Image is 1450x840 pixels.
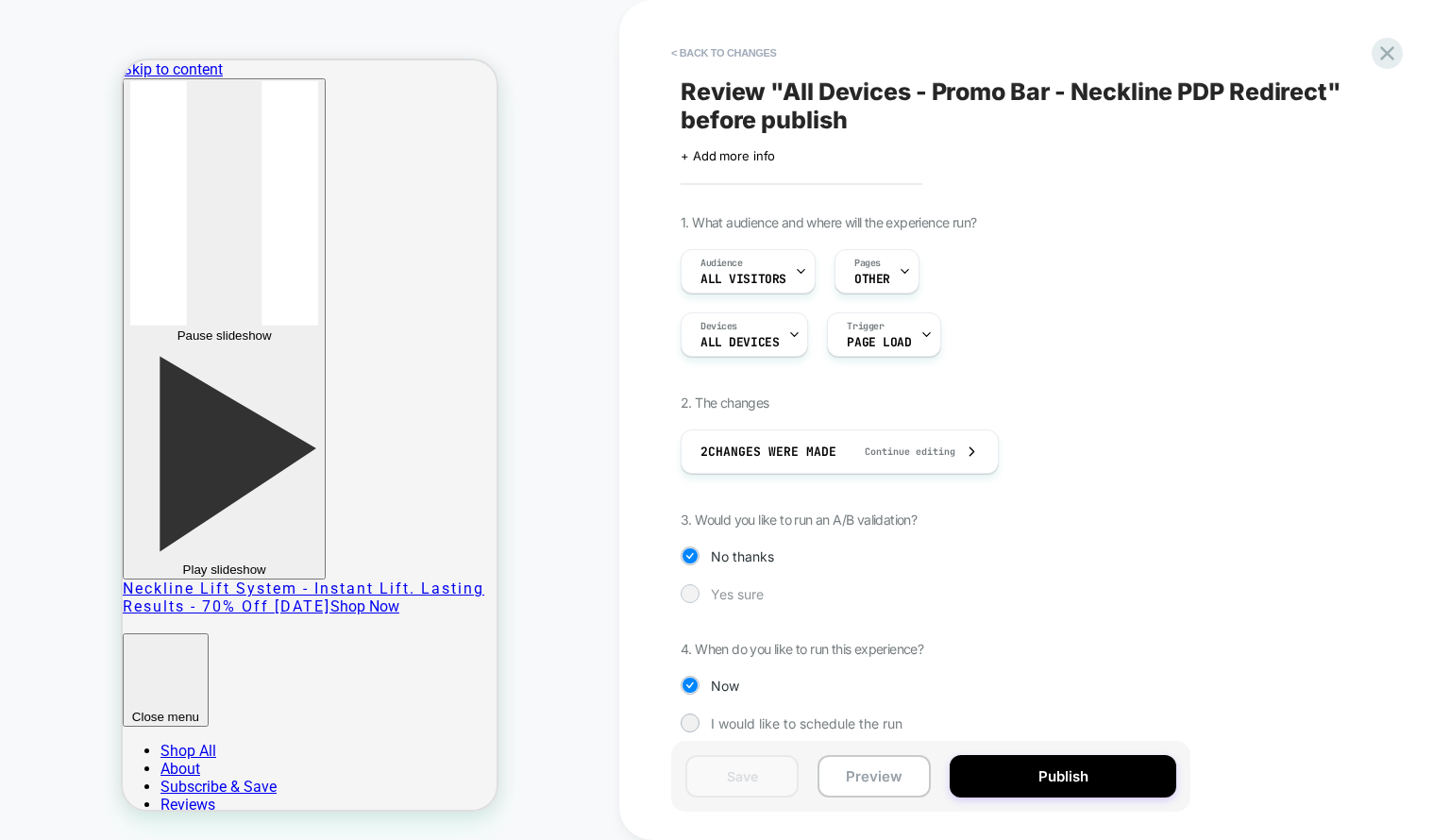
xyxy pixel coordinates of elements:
[700,320,737,333] span: Devices
[681,641,923,657] span: 4. When do you like to run this experience?
[700,257,743,270] span: Audience
[700,444,836,460] span: 2 Changes were made
[662,38,786,68] button: < Back to changes
[846,445,955,458] span: Continue editing
[711,678,739,694] span: Now
[681,512,917,528] span: 3. Would you like to run an A/B validation?
[854,273,890,286] span: OTHER
[681,395,769,411] span: 2. The changes
[711,586,764,602] span: Yes sure
[60,502,143,516] span: Play slideshow
[700,273,786,286] span: All Visitors
[38,699,77,717] a: About
[700,336,779,349] span: ALL DEVICES
[681,148,775,163] span: + Add more info
[208,537,277,555] span: Shop Now
[55,268,149,282] span: Pause slideshow
[38,681,93,699] a: Shop All
[685,755,799,798] button: Save
[854,257,881,270] span: Pages
[9,649,76,664] span: Close menu
[38,717,154,735] a: Subscribe & Save
[681,214,976,230] span: 1. What audience and where will the experience run?
[38,735,93,753] a: Reviews
[681,77,1370,134] span: Review " All Devices - Promo Bar - Neckline PDP Redirect " before publish
[847,320,884,333] span: Trigger
[847,336,911,349] span: Page Load
[711,715,902,731] span: I would like to schedule the run
[950,755,1176,798] button: Publish
[818,755,931,798] button: Preview
[711,548,774,564] span: No thanks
